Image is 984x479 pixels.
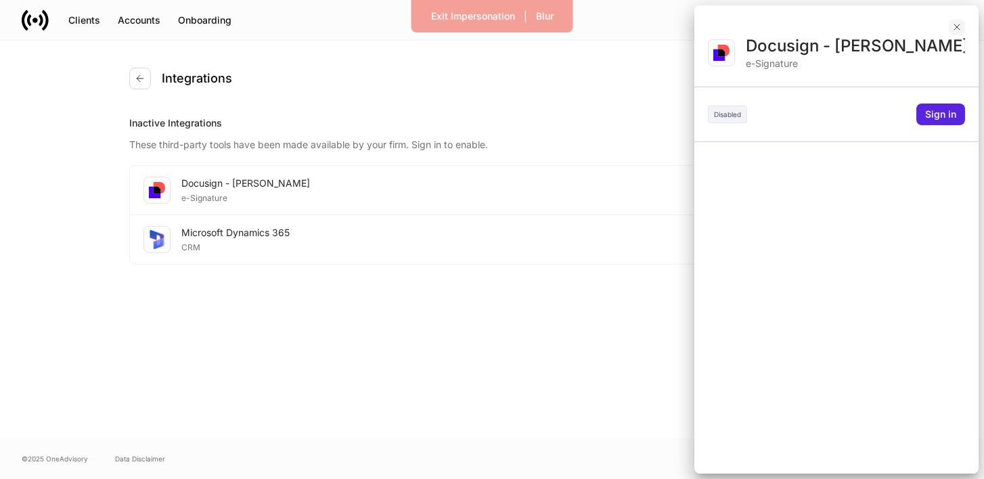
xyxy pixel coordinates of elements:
[916,104,965,125] button: Sign in
[925,108,956,121] div: Sign in
[746,35,965,57] div: Docusign - [PERSON_NAME]
[431,9,515,23] div: Exit Impersonation
[536,9,554,23] div: Blur
[746,57,965,70] div: e-Signature
[708,106,747,123] div: Disabled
